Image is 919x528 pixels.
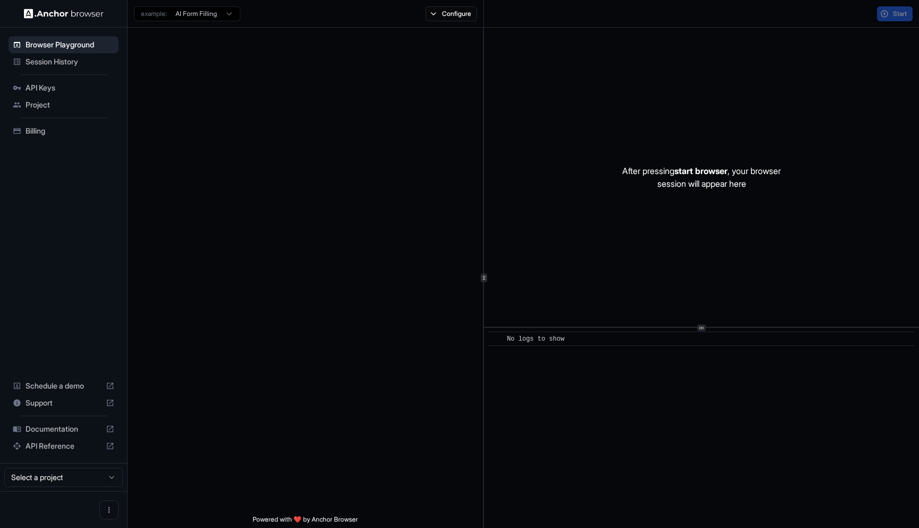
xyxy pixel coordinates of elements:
[9,377,119,394] div: Schedule a demo
[9,53,119,70] div: Session History
[9,438,119,455] div: API Reference
[9,79,119,96] div: API Keys
[507,335,564,343] span: No logs to show
[253,515,358,528] span: Powered with ❤️ by Anchor Browser
[674,166,728,176] span: start browser
[26,381,102,391] span: Schedule a demo
[26,56,114,67] span: Session History
[24,9,104,19] img: Anchor Logo
[26,441,102,451] span: API Reference
[141,10,167,18] span: example:
[26,398,102,408] span: Support
[26,100,114,110] span: Project
[26,126,114,136] span: Billing
[9,394,119,411] div: Support
[9,420,119,438] div: Documentation
[425,6,477,21] button: Configure
[9,36,119,53] div: Browser Playground
[26,82,114,93] span: API Keys
[26,39,114,50] span: Browser Playground
[494,334,499,344] span: ​
[622,164,781,190] p: After pressing , your browser session will appear here
[9,122,119,139] div: Billing
[26,424,102,434] span: Documentation
[99,500,119,519] button: Open menu
[9,96,119,113] div: Project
